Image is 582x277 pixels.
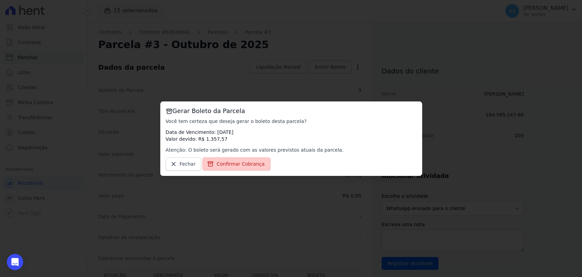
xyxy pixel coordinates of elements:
[166,118,417,125] p: Você tem certeza que deseja gerar o boleto desta parcela?
[217,161,265,167] span: Confirmar Cobrança
[7,254,23,270] div: Open Intercom Messenger
[180,161,196,167] span: Fechar
[203,157,270,170] a: Confirmar Cobrança
[166,129,417,142] p: Data de Vencimento: [DATE] Valor devido: R$ 1.357,57
[166,147,417,153] p: Atenção: O boleto será gerado com as valores previstos atuais da parcela.
[166,107,417,115] h3: Gerar Boleto da Parcela
[166,157,202,170] a: Fechar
